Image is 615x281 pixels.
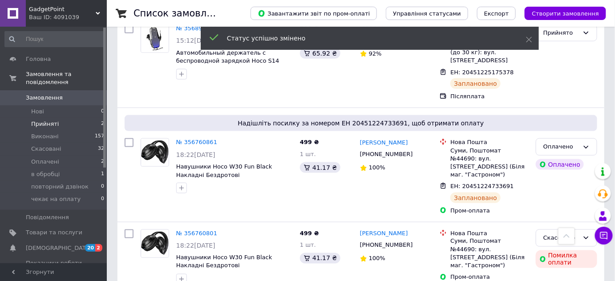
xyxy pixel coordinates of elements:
[450,237,529,270] div: Суми, Поштомат №44690: вул. [STREET_ADDRESS] (Біля маг. "Гастроном")
[393,10,461,17] span: Управління статусами
[26,70,107,86] span: Замовлення та повідомлення
[31,108,44,116] span: Нові
[101,158,104,166] span: 2
[386,7,468,20] button: Управління статусами
[26,55,51,63] span: Головна
[29,5,96,13] span: GadgetPoint
[450,92,529,100] div: Післяплата
[26,94,63,102] span: Замовлення
[141,230,169,257] img: Фото товару
[358,240,415,251] div: [PHONE_NUMBER]
[176,163,272,178] a: Навушники Hoco W30 Fun Black Накладні Бездротові
[300,253,340,264] div: 41.17 ₴
[176,151,215,158] span: 18:22[DATE]
[450,183,514,189] span: ЕН: 20451224733691
[26,244,92,252] span: [DEMOGRAPHIC_DATA]
[85,244,95,252] span: 20
[95,244,102,252] span: 2
[101,195,104,203] span: 0
[300,139,319,145] span: 499 ₴
[300,151,316,157] span: 1 шт.
[101,183,104,191] span: 0
[31,195,81,203] span: чекає на оплату
[360,139,408,147] a: [PERSON_NAME]
[450,78,501,89] div: Заплановано
[31,120,59,128] span: Прийняті
[4,31,105,47] input: Пошук
[450,207,529,215] div: Пром-оплата
[450,229,529,237] div: Нова Пошта
[300,162,340,173] div: 41.17 ₴
[369,50,382,57] span: 92%
[450,147,529,179] div: Суми, Поштомат №44690: вул. [STREET_ADDRESS] (Біля маг. "Гастроном")
[300,242,316,249] span: 1 шт.
[300,48,340,59] div: 65.92 ₴
[176,49,279,72] a: Автомобильный держатель с беспроводной зарядкой Hoco S14 Wireless Charger Silver
[141,24,169,53] a: Фото товару
[543,142,579,152] div: Оплачено
[98,145,104,153] span: 32
[141,138,169,167] a: Фото товару
[101,120,104,128] span: 2
[101,170,104,178] span: 1
[450,193,501,203] div: Заплановано
[29,13,107,21] div: Ваш ID: 4091039
[525,7,606,20] button: Створити замовлення
[450,138,529,146] div: Нова Пошта
[484,10,509,17] span: Експорт
[358,149,415,160] div: [PHONE_NUMBER]
[26,259,82,275] span: Показники роботи компанії
[369,255,385,262] span: 100%
[176,25,217,32] a: № 356892525
[543,28,579,38] div: Прийнято
[26,229,82,237] span: Товари та послуги
[31,170,60,178] span: в обробці
[450,69,514,76] span: ЕН: 20451225175378
[26,213,69,221] span: Повідомлення
[258,9,370,17] span: Завантажити звіт по пром-оплаті
[251,7,377,20] button: Завантажити звіт по пром-оплаті
[101,108,104,116] span: 0
[176,139,217,145] a: № 356760861
[227,34,504,43] div: Статус успішно змінено
[31,158,59,166] span: Оплачені
[128,119,594,128] span: Надішліть посилку за номером ЕН 20451224733691, щоб отримати оплату
[369,164,385,171] span: 100%
[176,254,272,269] a: Навушники Hoco W30 Fun Black Накладні Бездротові
[176,230,217,237] a: № 356760801
[477,7,516,20] button: Експорт
[31,132,59,140] span: Виконані
[31,183,89,191] span: повторний дзвінок
[31,145,61,153] span: Скасовані
[532,10,599,17] span: Створити замовлення
[536,250,597,268] div: Помилка оплати
[95,132,104,140] span: 157
[516,10,606,16] a: Створити замовлення
[134,8,224,19] h1: Список замовлень
[141,25,169,52] img: Фото товару
[141,139,169,166] img: Фото товару
[300,230,319,237] span: 499 ₴
[543,233,579,243] div: Скасовано
[176,242,215,249] span: 18:22[DATE]
[176,37,215,44] span: 15:12[DATE]
[536,159,584,170] div: Оплачено
[595,227,613,245] button: Чат з покупцем
[360,229,408,238] a: [PERSON_NAME]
